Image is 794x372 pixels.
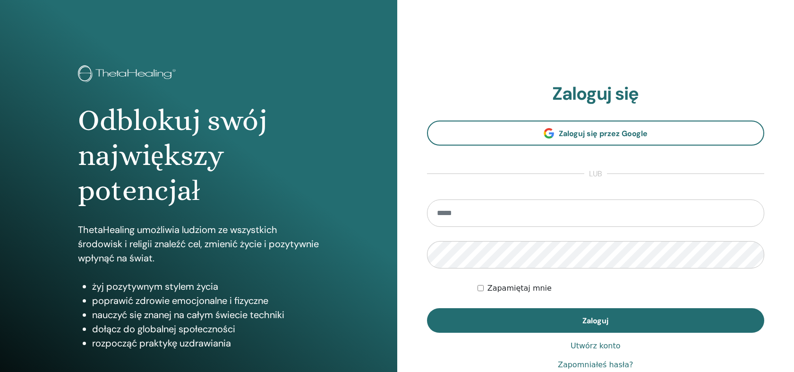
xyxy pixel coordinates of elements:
[478,283,764,294] div: Keep me authenticated indefinitely or until I manually logout
[78,103,319,208] h1: Odblokuj swój największy potencjał
[584,168,607,180] span: lub
[582,316,608,326] span: Zaloguj
[427,121,765,146] a: Zaloguj się przez Google
[559,129,648,138] span: Zaloguj się przez Google
[92,308,319,322] li: nauczyć się znanej na całym świecie techniki
[78,223,319,265] p: ThetaHealing umożliwia ludziom ze wszystkich środowisk i religii znaleźć cel, zmienić życie i poz...
[427,83,765,105] h2: Zaloguj się
[558,359,633,371] a: Zapomniałeś hasła?
[427,308,765,333] button: Zaloguj
[487,283,552,294] label: Zapamiętaj mnie
[92,294,319,308] li: poprawić zdrowie emocjonalne i fizyczne
[92,322,319,336] li: dołącz do globalnej społeczności
[92,336,319,350] li: rozpocząć praktykę uzdrawiania
[571,340,621,352] a: Utwórz konto
[92,279,319,294] li: żyj pozytywnym stylem życia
